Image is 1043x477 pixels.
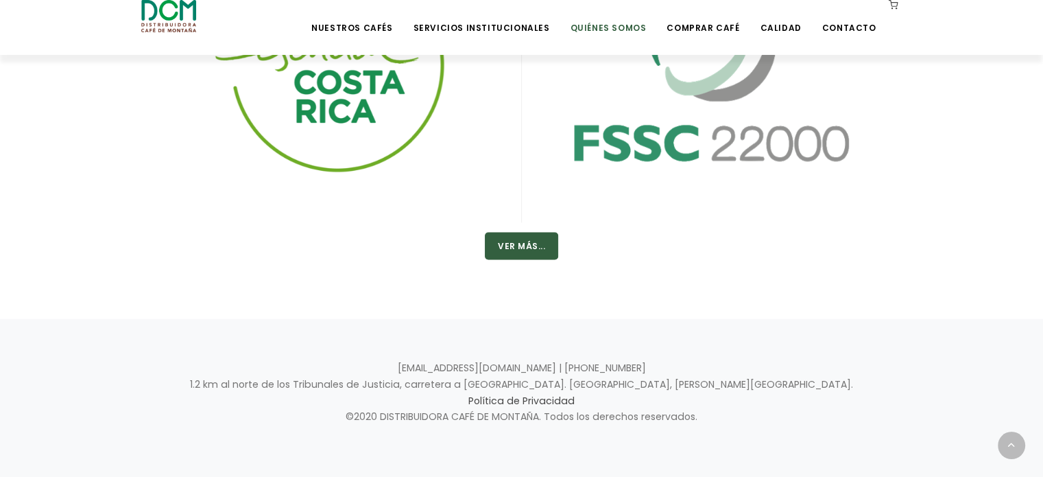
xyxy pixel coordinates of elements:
button: Ver Más... [485,232,558,259]
a: Quiénes Somos [562,1,654,34]
p: [EMAIL_ADDRESS][DOMAIN_NAME] | [PHONE_NUMBER] 1.2 km al norte de los Tribunales de Justicia, carr... [141,360,902,426]
a: Comprar Café [658,1,747,34]
a: Ver Más... [485,240,558,253]
a: Servicios Institucionales [405,1,558,34]
a: Calidad [752,1,809,34]
a: Contacto [814,1,885,34]
a: Nuestros Cafés [303,1,400,34]
a: Política de Privacidad [468,393,575,407]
